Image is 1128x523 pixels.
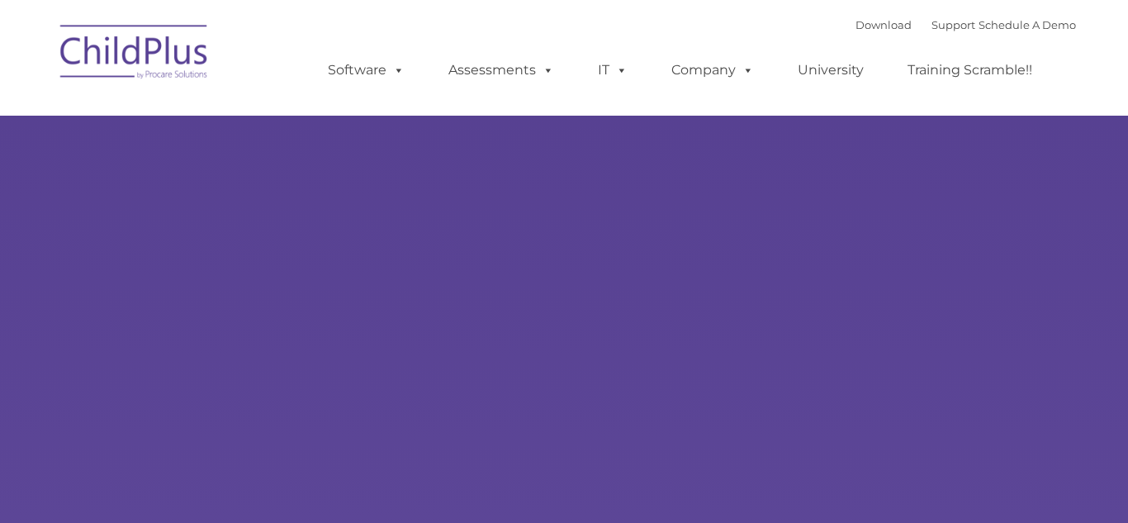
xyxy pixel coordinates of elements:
a: Download [855,18,912,31]
a: University [781,54,880,87]
a: Assessments [432,54,571,87]
a: IT [581,54,644,87]
a: Training Scramble!! [891,54,1049,87]
img: ChildPlus by Procare Solutions [52,13,217,96]
a: Schedule A Demo [979,18,1076,31]
a: Software [311,54,421,87]
font: | [855,18,1076,31]
a: Support [931,18,975,31]
a: Company [655,54,770,87]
